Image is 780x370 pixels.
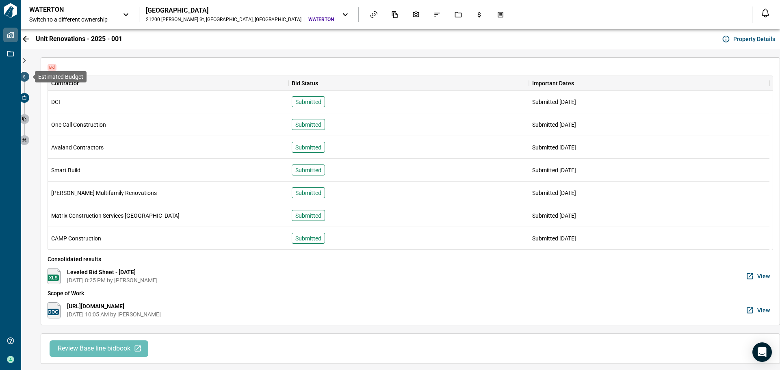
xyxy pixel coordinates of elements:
div: Open Intercom Messenger [752,342,772,362]
div: Bid Status [288,76,529,91]
span: Submitted [DATE] [532,235,576,242]
span: Leveled Bid Sheet - [DATE] [67,268,158,276]
span: Avaland Contractors [51,143,104,151]
button: View [744,302,773,318]
div: Submitted [292,210,325,221]
button: View [744,268,773,284]
button: Open notification feed [759,6,772,19]
span: [DATE] 8:25 PM by [PERSON_NAME] [67,276,158,284]
span: View [757,272,770,280]
div: Important Dates [529,76,769,91]
span: Scope of Work [48,289,773,297]
div: Submitted [292,233,325,244]
div: Asset View [365,8,382,22]
div: Takeoff Center [492,8,509,22]
span: DCI [51,98,60,106]
span: View [757,306,770,314]
div: Important Dates [532,76,574,91]
div: Contractor [48,76,288,91]
span: [URL][DOMAIN_NAME] [67,302,161,310]
div: Submitted [292,96,325,107]
span: Review Base line bidbook [58,344,130,353]
span: Submitted [DATE] [532,99,576,105]
div: [GEOGRAPHIC_DATA] [146,6,334,15]
img: https://docs.google.com/spreadsheets/d/1fjQ3DcYOiPkiDqRcuYuqajLQEaiQk4DtKs0snAxIoRQ [48,268,61,284]
span: Submitted [DATE] [532,167,576,173]
span: [DATE] 10:05 AM by [PERSON_NAME] [67,310,161,318]
p: WATERTON [29,6,102,14]
span: Consolidated results [48,255,773,263]
span: Submitted [DATE] [532,212,576,219]
div: Submitted [292,119,325,130]
div: Bid Status [292,76,318,91]
img: https://docs.google.com/document/d/1oBRkmsP223Bf8YEM--maRicM33Xqw_7R [48,302,61,318]
div: Photos [407,8,425,22]
span: Estimated Budget [38,74,83,80]
div: Issues & Info [429,8,446,22]
div: Submitted [292,164,325,175]
span: Smart Build [51,166,80,174]
div: Contractor [51,76,79,91]
span: Submitted [DATE] [532,121,576,128]
button: Property Details [720,32,778,45]
div: Submitted [292,142,325,153]
span: Submitted [DATE] [532,144,576,151]
div: Budgets [471,8,488,22]
span: Switch to a different ownership [29,15,115,24]
div: Documents [386,8,403,22]
div: Submitted [292,187,325,198]
span: One Call Construction [51,121,106,129]
div: 21200 [PERSON_NAME] St , [GEOGRAPHIC_DATA] , [GEOGRAPHIC_DATA] [146,16,301,23]
span: Bid [48,64,56,71]
button: Review Base line bidbook [50,340,148,357]
span: Unit Renovations - 2025 - 001 [36,35,122,43]
div: Jobs [450,8,467,22]
span: [PERSON_NAME] Multifamily Renovations [51,189,157,197]
span: Matrix Construction Services [GEOGRAPHIC_DATA] [51,212,180,220]
span: WATERTON [308,16,334,23]
span: CAMP Construction [51,234,101,242]
span: Property Details [733,35,775,43]
span: Submitted [DATE] [532,190,576,196]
